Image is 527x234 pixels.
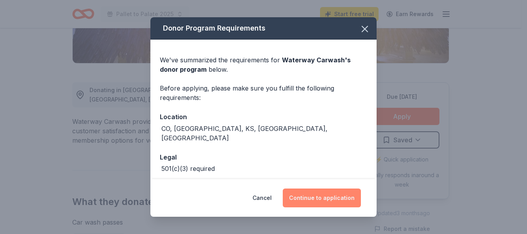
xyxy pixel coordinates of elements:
div: Before applying, please make sure you fulfill the following requirements: [160,83,367,102]
button: Cancel [253,189,272,207]
div: Donor Program Requirements [150,17,377,40]
div: Location [160,112,367,122]
button: Continue to application [283,189,361,207]
div: CO, [GEOGRAPHIC_DATA], KS, [GEOGRAPHIC_DATA], [GEOGRAPHIC_DATA] [161,124,367,143]
div: 501(c)(3) required [161,164,215,173]
div: We've summarized the requirements for below. [160,55,367,74]
div: Legal [160,152,367,162]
